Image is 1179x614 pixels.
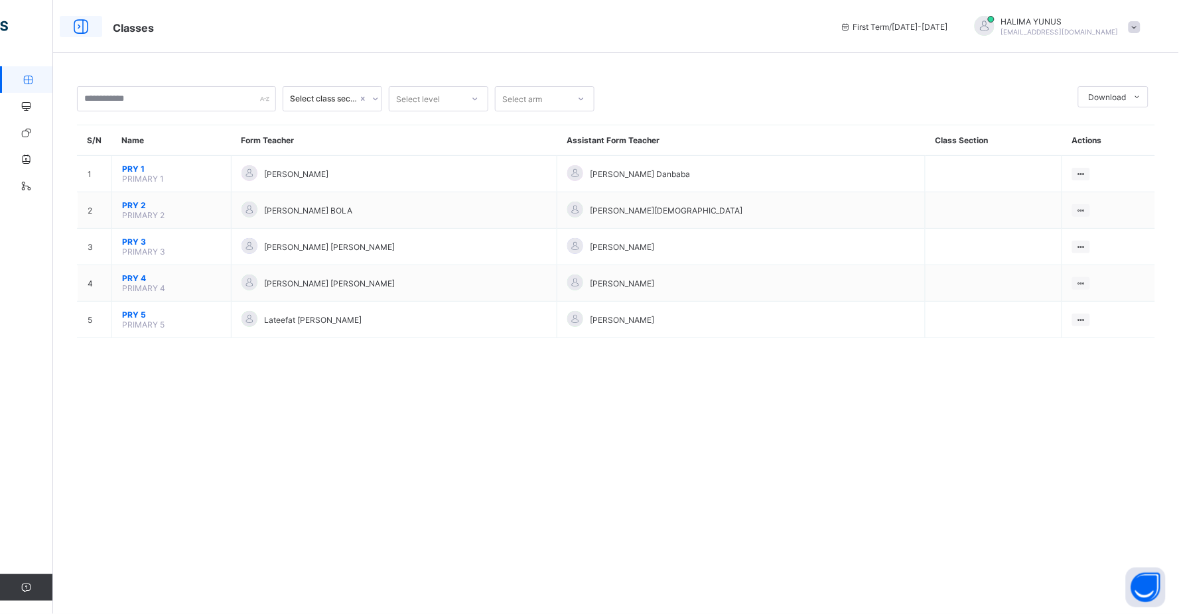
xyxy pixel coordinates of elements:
[78,192,112,229] td: 2
[264,278,395,288] span: [PERSON_NAME] [PERSON_NAME]
[122,273,221,283] span: PRY 4
[590,169,690,179] span: [PERSON_NAME] Danbaba
[78,125,112,156] th: S/N
[78,229,112,265] td: 3
[961,16,1147,38] div: HALIMAYUNUS
[113,21,154,34] span: Classes
[78,265,112,302] td: 4
[122,164,221,174] span: PRY 1
[925,125,1062,156] th: Class Section
[122,174,164,184] span: PRIMARY 1
[290,94,358,104] div: Select class section
[1001,28,1119,36] span: [EMAIL_ADDRESS][DOMAIN_NAME]
[122,210,165,220] span: PRIMARY 2
[231,125,557,156] th: Form Teacher
[264,315,362,325] span: Lateefat [PERSON_NAME]
[122,283,165,293] span: PRIMARY 4
[590,315,654,325] span: [PERSON_NAME]
[78,156,112,192] td: 1
[264,169,328,179] span: [PERSON_NAME]
[122,200,221,210] span: PRY 2
[557,125,925,156] th: Assistant Form Teacher
[122,247,165,257] span: PRIMARY 3
[264,206,352,215] span: [PERSON_NAME] BOLA
[122,320,165,330] span: PRIMARY 5
[1001,17,1119,27] span: HALIMA YUNUS
[502,86,542,111] div: Select arm
[1126,568,1166,607] button: Open asap
[264,242,395,252] span: [PERSON_NAME] [PERSON_NAME]
[1089,92,1127,102] span: Download
[590,242,654,252] span: [PERSON_NAME]
[396,86,440,111] div: Select level
[122,237,221,247] span: PRY 3
[840,22,948,32] span: session/term information
[590,206,743,215] span: [PERSON_NAME][DEMOGRAPHIC_DATA]
[78,302,112,338] td: 5
[122,310,221,320] span: PRY 5
[112,125,232,156] th: Name
[590,278,654,288] span: [PERSON_NAME]
[1062,125,1155,156] th: Actions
